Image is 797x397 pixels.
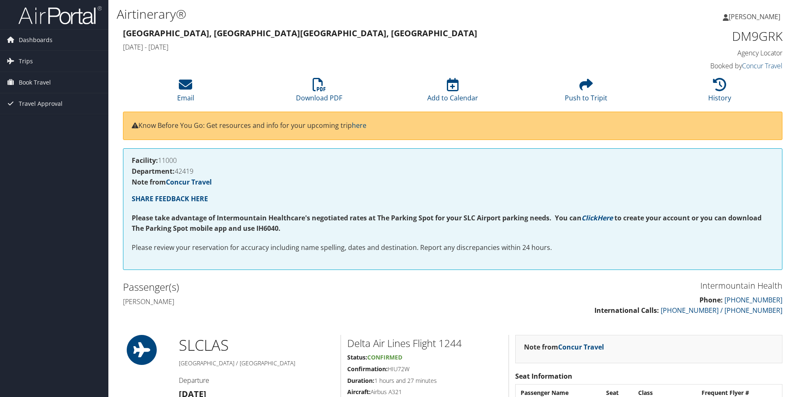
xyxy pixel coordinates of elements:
strong: Note from [132,177,212,187]
h1: DM9GRK [627,27,782,45]
a: History [708,82,731,102]
a: SHARE FEEDBACK HERE [132,194,208,203]
h4: Booked by [627,61,782,70]
a: Download PDF [296,82,342,102]
a: [PHONE_NUMBER] [724,295,782,305]
h4: Agency Locator [627,48,782,57]
a: Push to Tripit [565,82,607,102]
strong: Please take advantage of Intermountain Healthcare's negotiated rates at The Parking Spot for your... [132,213,581,222]
strong: Department: [132,167,175,176]
strong: Duration: [347,377,374,385]
strong: Facility: [132,156,158,165]
strong: Seat Information [515,372,572,381]
a: Add to Calendar [427,82,478,102]
a: [PHONE_NUMBER] / [PHONE_NUMBER] [661,306,782,315]
h4: [PERSON_NAME] [123,297,446,306]
img: airportal-logo.png [18,5,102,25]
strong: Aircraft: [347,388,371,396]
span: Confirmed [367,353,402,361]
a: Here [597,213,613,222]
h1: Airtinerary® [117,5,565,23]
h4: 42419 [132,168,774,175]
span: Book Travel [19,72,51,93]
h4: 11000 [132,157,774,164]
a: [PERSON_NAME] [723,4,789,29]
h5: Airbus A321 [347,388,502,396]
strong: Note from [524,342,604,352]
span: Dashboards [19,30,53,50]
p: Know Before You Go: Get resources and info for your upcoming trip [132,120,774,131]
strong: Phone: [699,295,723,305]
a: Concur Travel [558,342,604,352]
p: Please review your reservation for accuracy including name spelling, dates and destination. Repor... [132,242,774,253]
h4: Departure [179,376,334,385]
h5: HIU72W [347,365,502,373]
h2: Delta Air Lines Flight 1244 [347,336,502,350]
h4: [DATE] - [DATE] [123,42,614,52]
a: here [352,121,366,130]
strong: International Calls: [594,306,659,315]
strong: [GEOGRAPHIC_DATA], [GEOGRAPHIC_DATA] [GEOGRAPHIC_DATA], [GEOGRAPHIC_DATA] [123,27,477,39]
h2: Passenger(s) [123,280,446,294]
h3: Intermountain Health [459,280,782,292]
h5: [GEOGRAPHIC_DATA] / [GEOGRAPHIC_DATA] [179,359,334,367]
a: Concur Travel [166,177,212,187]
strong: Status: [347,353,367,361]
span: Trips [19,51,33,72]
span: Travel Approval [19,93,63,114]
span: [PERSON_NAME] [729,12,780,21]
h1: SLC LAS [179,335,334,356]
h5: 1 hours and 27 minutes [347,377,502,385]
a: Concur Travel [742,61,782,70]
a: Click [581,213,597,222]
a: Email [177,82,194,102]
strong: Confirmation: [347,365,388,373]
